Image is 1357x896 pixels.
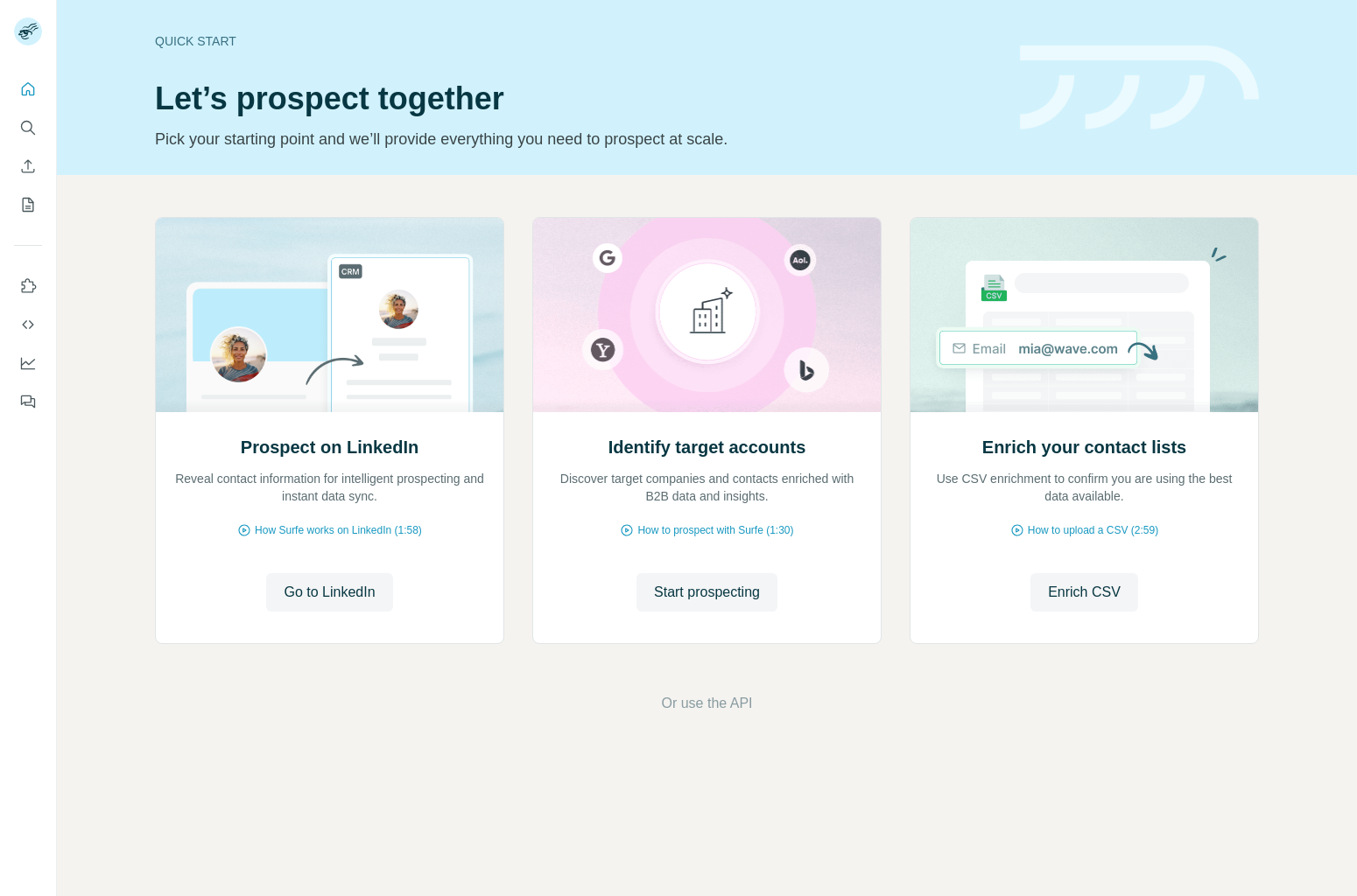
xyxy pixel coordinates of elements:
h2: Enrich your contact lists [982,435,1186,459]
button: Enrich CSV [14,150,42,182]
div: Quick start [155,32,999,50]
img: banner [1020,45,1259,130]
button: Go to LinkedIn [266,573,392,612]
button: Start prospecting [636,573,777,612]
button: Use Surfe API [14,309,42,340]
button: My lists [14,189,42,220]
h1: Let’s prospect together [155,81,999,116]
h2: Prospect on LinkedIn [241,435,418,459]
img: Identify target accounts [532,218,882,412]
p: Reveal contact information for intelligent prospecting and instant data sync. [173,470,486,505]
span: Start prospecting [654,582,760,603]
p: Discover target companies and contacts enriched with B2B data and insights. [551,470,863,505]
p: Pick your starting point and we’ll provide everything you need to prospect at scale. [155,127,999,151]
button: Or use the API [661,693,752,714]
h2: Identify target accounts [608,435,806,459]
span: How to upload a CSV (2:59) [1028,522,1158,538]
p: Use CSV enrichment to confirm you are using the best data available. [928,470,1241,505]
span: How to prospect with Surfe (1:30) [637,522,793,538]
button: Feedback [14,386,42,417]
button: Search [14,112,42,143]
span: Go to LinkedIn [284,582,375,603]
button: Dashboard [14,347,42,379]
span: How Surfe works on LinkedIn (1:58) [255,522,422,538]
button: Enrich CSV [1030,573,1138,612]
button: Quick start [14,73,42,105]
img: Prospect on LinkedIn [155,218,504,412]
button: Use Surfe on LinkedIn [14,270,42,302]
img: Enrich your contact lists [910,218,1259,412]
span: Enrich CSV [1048,582,1121,603]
